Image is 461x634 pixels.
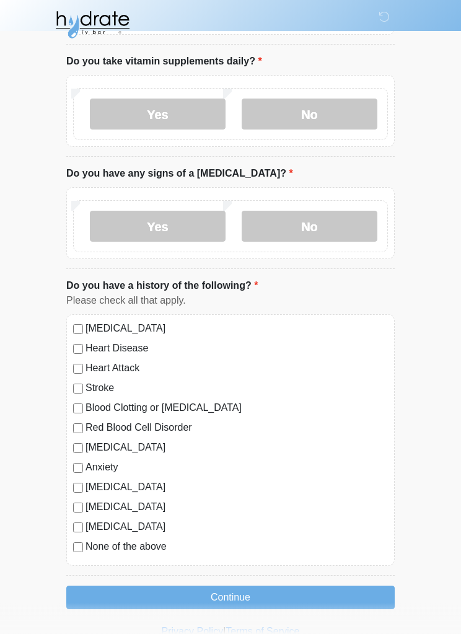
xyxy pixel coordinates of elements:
input: Stroke [73,384,83,394]
label: Do you have a history of the following? [66,279,258,294]
label: [MEDICAL_DATA] [86,500,388,515]
label: No [242,211,377,242]
button: Continue [66,586,395,610]
label: No [242,99,377,130]
input: [MEDICAL_DATA] [73,523,83,533]
input: [MEDICAL_DATA] [73,325,83,335]
input: Anxiety [73,464,83,473]
label: [MEDICAL_DATA] [86,322,388,337]
input: [MEDICAL_DATA] [73,483,83,493]
label: Red Blood Cell Disorder [86,421,388,436]
label: None of the above [86,540,388,555]
label: Heart Attack [86,361,388,376]
label: [MEDICAL_DATA] [86,480,388,495]
label: [MEDICAL_DATA] [86,441,388,456]
input: Blood Clotting or [MEDICAL_DATA] [73,404,83,414]
input: None of the above [73,543,83,553]
label: [MEDICAL_DATA] [86,520,388,535]
input: Red Blood Cell Disorder [73,424,83,434]
label: Anxiety [86,460,388,475]
label: Heart Disease [86,341,388,356]
label: Stroke [86,381,388,396]
label: Blood Clotting or [MEDICAL_DATA] [86,401,388,416]
input: [MEDICAL_DATA] [73,444,83,454]
label: Do you have any signs of a [MEDICAL_DATA]? [66,167,293,182]
div: Please check all that apply. [66,294,395,309]
input: [MEDICAL_DATA] [73,503,83,513]
img: Hydrate IV Bar - Glendale Logo [54,9,131,40]
input: Heart Disease [73,345,83,354]
label: Yes [90,99,226,130]
input: Heart Attack [73,364,83,374]
label: Yes [90,211,226,242]
label: Do you take vitamin supplements daily? [66,55,262,69]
